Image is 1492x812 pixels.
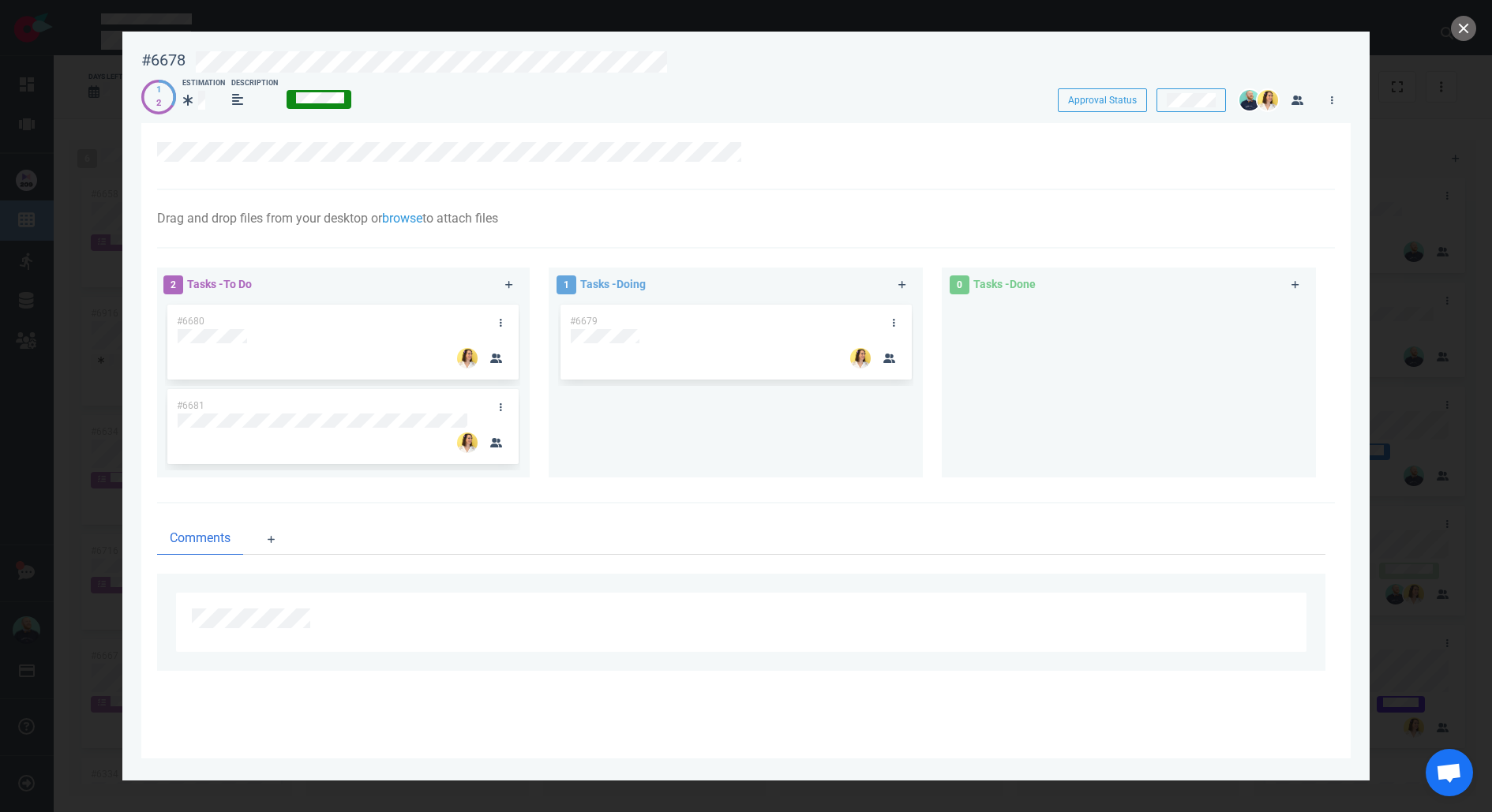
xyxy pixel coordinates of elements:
[1239,90,1260,110] img: 26
[973,278,1036,290] span: Tasks - Done
[1451,16,1476,41] button: close
[187,278,252,290] span: Tasks - To Do
[457,432,478,453] img: 26
[1058,88,1147,112] button: Approval Status
[163,275,183,294] span: 2
[157,211,382,226] span: Drag and drop files from your desktop or
[1258,90,1278,110] img: 26
[156,97,161,110] div: 2
[850,348,871,369] img: 26
[170,529,231,548] span: Comments
[457,348,478,369] img: 26
[1426,749,1473,796] div: Ouvrir le chat
[557,275,576,294] span: 1
[382,211,422,226] a: browse
[422,211,498,226] span: to attach files
[177,400,204,411] span: #6681
[182,78,225,89] div: Estimation
[570,316,598,327] span: #6679
[156,84,161,97] div: 1
[950,275,969,294] span: 0
[231,78,278,89] div: Description
[141,51,186,70] div: #6678
[580,278,646,290] span: Tasks - Doing
[177,316,204,327] span: #6680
